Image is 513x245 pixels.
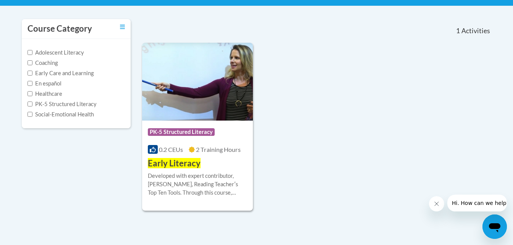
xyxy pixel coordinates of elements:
label: Early Care and Learning [28,69,94,77]
input: Checkbox for Options [28,81,32,86]
input: Checkbox for Options [28,50,32,55]
span: PK-5 Structured Literacy [148,128,215,136]
a: Course LogoPK-5 Structured Literacy0.2 CEUs2 Training Hours Early LiteracyDeveloped with expert c... [142,43,253,211]
div: Developed with expert contributor, [PERSON_NAME], Reading Teacherʹs Top Ten Tools. Through this c... [148,172,248,197]
label: Coaching [28,59,58,67]
input: Checkbox for Options [28,60,32,65]
label: En español [28,79,61,88]
iframe: Message from company [447,195,507,211]
span: 2 Training Hours [196,146,241,153]
span: 0.2 CEUs [159,146,183,153]
a: Toggle collapse [120,23,125,31]
h3: Course Category [28,23,92,35]
iframe: Button to launch messaging window [482,214,507,239]
span: Hi. How can we help? [5,5,62,11]
span: Early Literacy [148,158,201,168]
img: Course Logo [142,43,253,121]
input: Checkbox for Options [28,102,32,106]
label: Social-Emotional Health [28,110,94,119]
iframe: Close message [429,196,444,211]
span: 1 [456,27,460,35]
label: PK-5 Structured Literacy [28,100,97,108]
input: Checkbox for Options [28,112,32,117]
label: Adolescent Literacy [28,48,84,57]
input: Checkbox for Options [28,71,32,76]
input: Checkbox for Options [28,91,32,96]
span: Activities [461,27,490,35]
label: Healthcare [28,90,62,98]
